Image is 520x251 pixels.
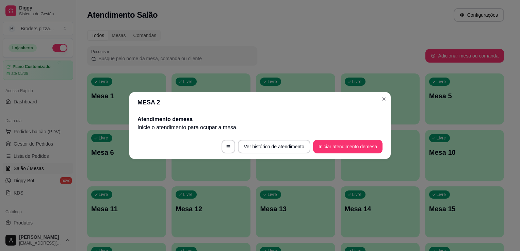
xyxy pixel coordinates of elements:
button: Iniciar atendimento demesa [313,140,383,153]
p: Inicie o atendimento para ocupar a mesa . [137,123,383,132]
button: Close [378,94,389,104]
button: Ver histórico de atendimento [238,140,310,153]
header: MESA 2 [129,92,391,113]
h2: Atendimento de mesa [137,115,383,123]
